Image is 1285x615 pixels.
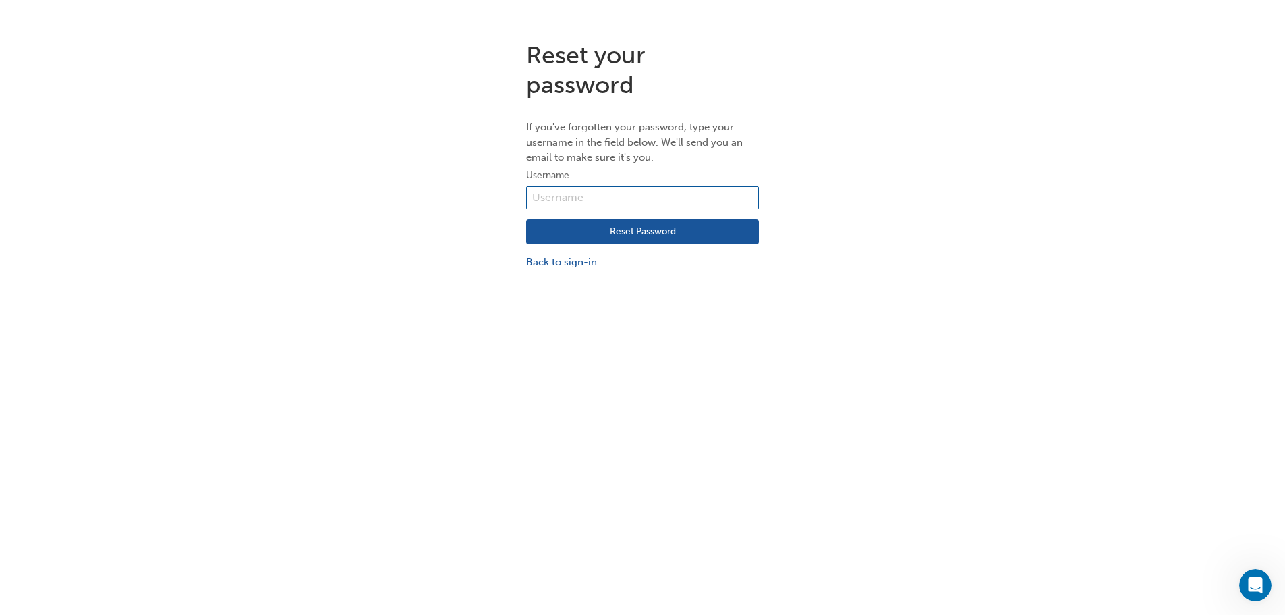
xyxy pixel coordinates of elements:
a: Back to sign-in [526,255,759,270]
button: Reset Password [526,219,759,245]
label: Username [526,167,759,184]
iframe: Intercom live chat [1239,569,1272,601]
input: Username [526,186,759,209]
p: If you've forgotten your password, type your username in the field below. We'll send you an email... [526,119,759,165]
h1: Reset your password [526,41,759,99]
